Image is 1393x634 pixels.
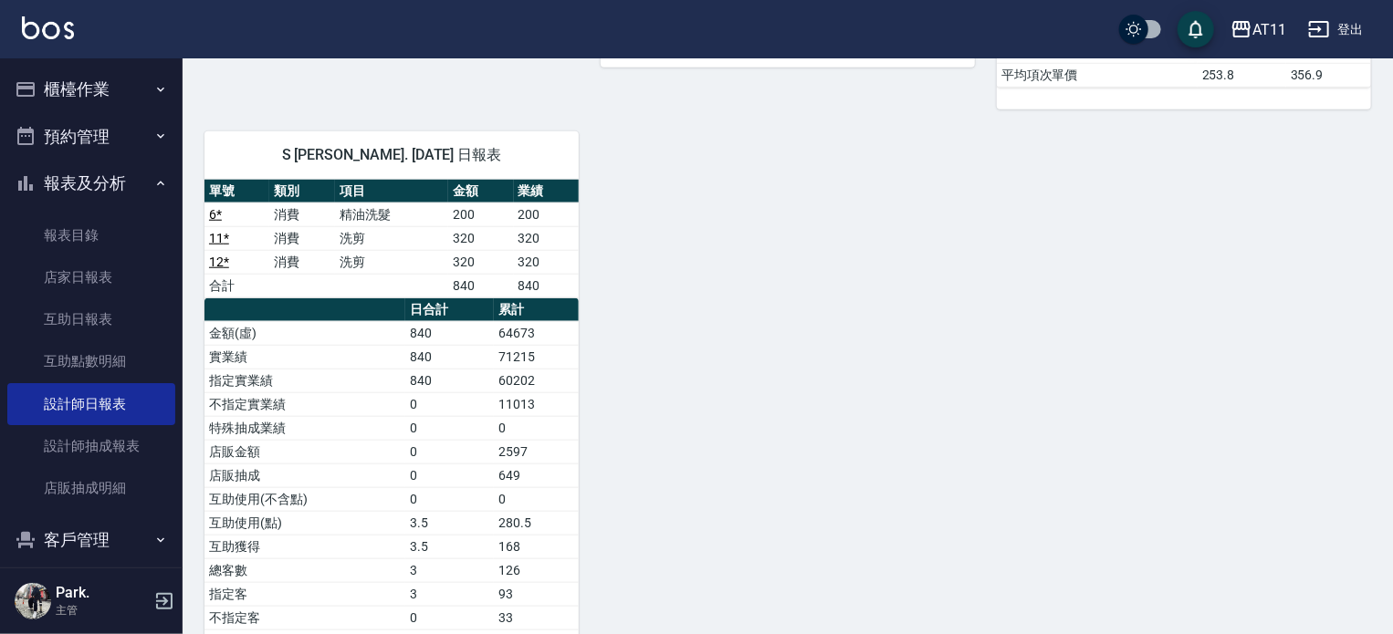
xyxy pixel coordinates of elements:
[269,226,334,250] td: 消費
[22,16,74,39] img: Logo
[7,564,175,611] button: 員工及薪資
[405,416,494,440] td: 0
[997,63,1198,87] td: 平均項次單價
[494,345,579,369] td: 71215
[514,274,580,297] td: 840
[335,203,448,226] td: 精油洗髮
[204,345,405,369] td: 實業績
[7,256,175,298] a: 店家日報表
[494,463,579,487] td: 649
[494,392,579,416] td: 11013
[494,582,579,606] td: 93
[405,440,494,463] td: 0
[405,535,494,558] td: 3.5
[514,203,580,226] td: 200
[204,416,405,440] td: 特殊抽成業績
[494,440,579,463] td: 2597
[7,425,175,467] a: 設計師抽成報表
[204,535,405,558] td: 互助獲得
[204,274,269,297] td: 合計
[405,321,494,345] td: 840
[226,146,557,164] span: S [PERSON_NAME]. [DATE] 日報表
[7,214,175,256] a: 報表目錄
[7,383,175,425] a: 設計師日報表
[405,463,494,487] td: 0
[514,180,580,203] th: 業績
[405,487,494,511] td: 0
[1198,63,1286,87] td: 253.8
[514,226,580,250] td: 320
[7,160,175,207] button: 報表及分析
[405,345,494,369] td: 840
[1286,63,1371,87] td: 356.9
[405,511,494,535] td: 3.5
[405,606,494,629] td: 0
[204,487,405,511] td: 互助使用(不含點)
[405,298,494,322] th: 日合計
[494,369,579,392] td: 60202
[494,558,579,582] td: 126
[405,392,494,416] td: 0
[494,487,579,511] td: 0
[335,180,448,203] th: 項目
[494,535,579,558] td: 168
[56,584,149,602] h5: Park.
[56,602,149,618] p: 主管
[269,250,334,274] td: 消費
[514,250,580,274] td: 320
[448,274,513,297] td: 840
[7,66,175,113] button: 櫃檯作業
[494,606,579,629] td: 33
[494,298,579,322] th: 累計
[335,250,448,274] td: 洗剪
[335,226,448,250] td: 洗剪
[7,113,175,161] button: 預約管理
[204,180,269,203] th: 單號
[7,298,175,340] a: 互助日報表
[204,463,405,487] td: 店販抽成
[204,392,405,416] td: 不指定實業績
[269,180,334,203] th: 類別
[405,558,494,582] td: 3
[405,582,494,606] td: 3
[448,180,513,203] th: 金額
[204,558,405,582] td: 總客數
[204,369,405,392] td: 指定實業績
[204,582,405,606] td: 指定客
[7,467,175,509] a: 店販抽成明細
[494,511,579,535] td: 280.5
[1178,11,1214,47] button: save
[448,226,513,250] td: 320
[1223,11,1293,48] button: AT11
[1252,18,1286,41] div: AT11
[269,203,334,226] td: 消費
[204,440,405,463] td: 店販金額
[494,416,579,440] td: 0
[448,203,513,226] td: 200
[448,250,513,274] td: 320
[204,180,579,298] table: a dense table
[15,583,51,619] img: Person
[204,606,405,629] td: 不指定客
[405,369,494,392] td: 840
[1301,13,1371,47] button: 登出
[204,321,405,345] td: 金額(虛)
[7,516,175,564] button: 客戶管理
[7,340,175,382] a: 互助點數明細
[204,511,405,535] td: 互助使用(點)
[494,321,579,345] td: 64673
